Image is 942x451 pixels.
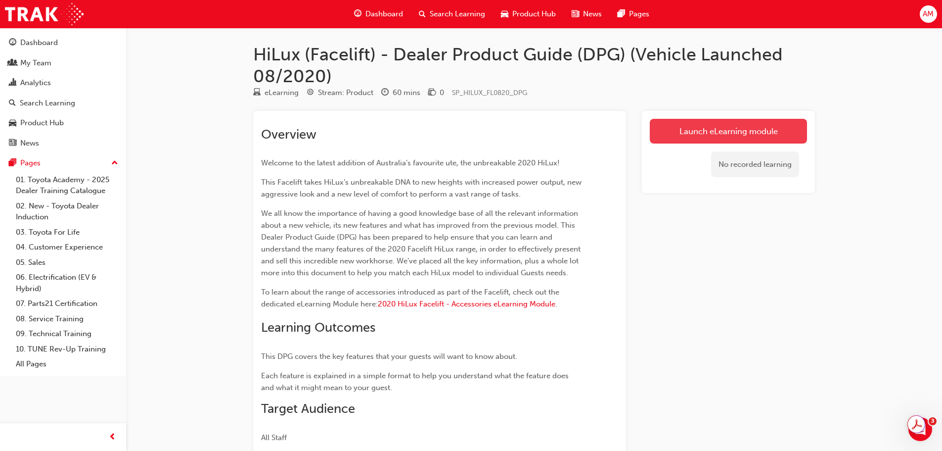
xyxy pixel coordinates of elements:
[354,8,361,20] span: guage-icon
[440,87,444,99] div: 0
[253,89,261,98] span: learningResourceType_ELEARNING-icon
[318,87,373,99] div: Stream: Product
[307,87,373,99] div: Stream
[20,138,39,149] div: News
[12,172,122,199] a: 01. Toyota Academy - 2025 Dealer Training Catalogue
[555,300,557,308] span: .
[111,157,118,170] span: up-icon
[261,320,375,335] span: Learning Outcomes
[9,119,16,128] span: car-icon
[12,270,122,296] a: 06. Electrification (EV & Hybrid)
[411,4,493,24] a: search-iconSearch Learning
[20,157,41,169] div: Pages
[5,3,84,25] img: Trak
[381,87,420,99] div: Duration
[20,37,58,49] div: Dashboard
[920,5,937,23] button: AM
[419,8,426,20] span: search-icon
[20,117,64,129] div: Product Hub
[20,98,75,109] div: Search Learning
[9,59,16,68] span: people-icon
[261,401,355,416] span: Target Audience
[261,209,583,277] span: We all know the importance of having a good knowledge base of all the relevant information about ...
[9,79,16,88] span: chart-icon
[346,4,411,24] a: guage-iconDashboard
[564,4,610,24] a: news-iconNews
[261,371,571,392] span: Each feature is explained in a simple format to help you understand what the feature does and wha...
[265,87,299,99] div: eLearning
[9,99,16,108] span: search-icon
[253,87,299,99] div: Type
[12,342,122,357] a: 10. TUNE Rev-Up Training
[9,139,16,148] span: news-icon
[711,151,799,178] div: No recorded learning
[378,300,555,308] a: 2020 HiLux Facelift - Accessories eLearning Module
[512,8,556,20] span: Product Hub
[4,114,122,132] a: Product Hub
[307,89,314,98] span: target-icon
[12,240,122,255] a: 04. Customer Experience
[610,4,657,24] a: pages-iconPages
[501,8,508,20] span: car-icon
[4,154,122,172] button: Pages
[452,89,527,97] span: Learning resource code
[4,74,122,92] a: Analytics
[365,8,403,20] span: Dashboard
[629,8,649,20] span: Pages
[4,34,122,52] a: Dashboard
[261,178,583,199] span: This Facelift takes HiLux’s unbreakable DNA to new heights with increased power output, new aggre...
[572,8,579,20] span: news-icon
[109,431,116,444] span: prev-icon
[618,8,625,20] span: pages-icon
[381,89,389,98] span: clock-icon
[20,57,51,69] div: My Team
[4,94,122,112] a: Search Learning
[12,255,122,270] a: 05. Sales
[923,8,934,20] span: AM
[261,158,560,167] span: Welcome to the latest addition of Australia’s favourite ute, the unbreakable 2020 HiLux!
[9,159,16,168] span: pages-icon
[12,326,122,342] a: 09. Technical Training
[428,89,436,98] span: money-icon
[428,87,444,99] div: Price
[20,77,51,89] div: Analytics
[12,225,122,240] a: 03. Toyota For Life
[261,352,517,361] span: This DPG covers the key features that your guests will want to know about.
[253,44,815,87] h1: HiLux (Facelift) - Dealer Product Guide (DPG) (Vehicle Launched 08/2020)
[4,54,122,72] a: My Team
[430,8,485,20] span: Search Learning
[4,134,122,152] a: News
[12,311,122,327] a: 08. Service Training
[12,356,122,372] a: All Pages
[4,32,122,154] button: DashboardMy TeamAnalyticsSearch LearningProduct HubNews
[650,119,807,144] a: Launch eLearning module
[9,39,16,48] span: guage-icon
[583,8,602,20] span: News
[393,87,420,99] div: 60 mins
[12,296,122,311] a: 07. Parts21 Certification
[261,433,287,442] span: All Staff
[261,288,561,308] span: To learn about the range of accessories introduced as part of the Facelift, check out the dedicat...
[261,127,316,142] span: Overview
[12,199,122,225] a: 02. New - Toyota Dealer Induction
[493,4,564,24] a: car-iconProduct Hub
